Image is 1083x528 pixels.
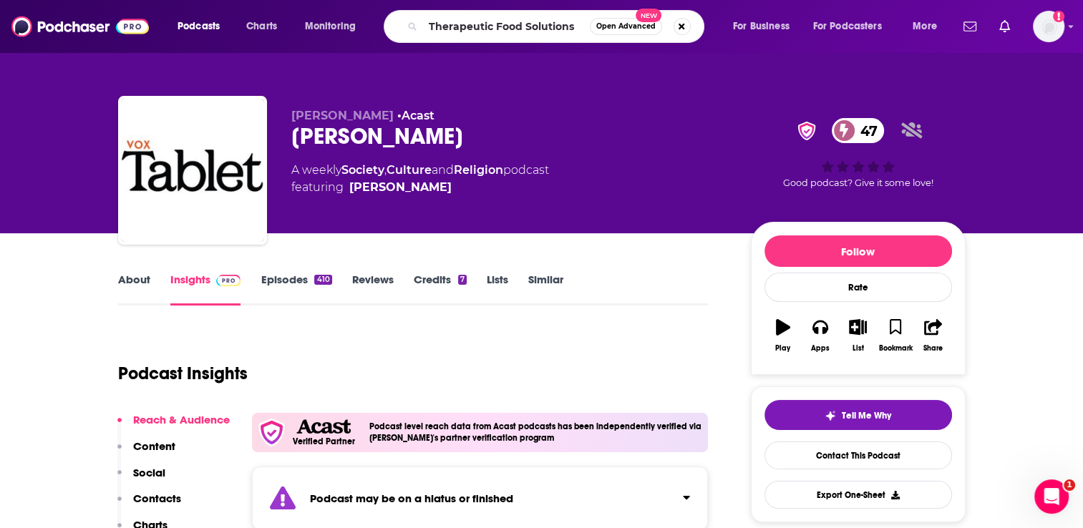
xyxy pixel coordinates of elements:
a: Similar [528,273,563,305]
div: A weekly podcast [291,162,549,196]
button: open menu [723,15,807,38]
button: open menu [903,15,955,38]
p: Social [133,466,165,479]
button: Apps [802,310,839,361]
img: Podchaser - Follow, Share and Rate Podcasts [11,13,149,40]
div: [PERSON_NAME] [349,179,452,196]
span: [PERSON_NAME] [291,109,394,122]
a: Religion [454,163,503,177]
a: Culture [387,163,432,177]
p: Contacts [133,492,181,505]
img: verfied icon [258,419,286,446]
a: Charts [237,15,286,38]
img: User Profile [1033,11,1064,42]
a: Contact This Podcast [764,441,952,469]
button: Reach & Audience [117,413,230,439]
a: About [118,273,150,305]
button: Follow [764,235,952,267]
a: Show notifications dropdown [958,14,982,39]
a: Show notifications dropdown [994,14,1016,39]
div: Bookmark [878,344,912,353]
button: List [839,310,876,361]
button: Open AdvancedNew [590,18,662,35]
img: Vox Tablet [121,99,264,242]
img: Acast [296,419,351,434]
button: tell me why sparkleTell Me Why [764,400,952,430]
div: List [853,344,864,353]
span: featuring [291,179,549,196]
div: verified Badge47Good podcast? Give it some love! [751,109,966,197]
a: Credits7 [414,273,467,305]
span: Monitoring [305,16,356,36]
span: Podcasts [178,16,220,36]
input: Search podcasts, credits, & more... [423,15,590,38]
a: Lists [487,273,508,305]
button: Contacts [117,492,181,518]
img: verified Badge [793,122,820,140]
h1: Podcast Insights [118,363,248,384]
button: Export One-Sheet [764,481,952,509]
button: Social [117,466,165,492]
span: For Business [733,16,790,36]
img: Podchaser Pro [216,275,241,286]
span: • [397,109,434,122]
h5: Verified Partner [293,437,355,446]
span: , [384,163,387,177]
img: tell me why sparkle [825,410,836,421]
p: Content [133,439,175,453]
p: Reach & Audience [133,413,230,426]
a: 47 [832,118,885,143]
span: Good podcast? Give it some love! [783,177,933,188]
span: More [913,16,937,36]
span: Tell Me Why [842,410,891,421]
button: Bookmark [877,310,914,361]
span: and [432,163,454,177]
div: Rate [764,273,952,302]
div: Apps [811,344,830,353]
div: Share [923,344,943,353]
a: InsightsPodchaser Pro [170,273,241,305]
div: 7 [458,275,467,285]
a: Acast [402,109,434,122]
svg: Add a profile image [1053,11,1064,22]
button: Share [914,310,951,361]
a: Society [341,163,384,177]
span: 1 [1064,479,1075,491]
span: Logged in as BenLaurro [1033,11,1064,42]
h4: Podcast level reach data from Acast podcasts has been independently verified via [PERSON_NAME]'s ... [369,421,703,443]
button: open menu [167,15,238,38]
a: Episodes410 [261,273,331,305]
iframe: Intercom live chat [1034,479,1069,514]
button: Content [117,439,175,466]
span: New [636,9,661,22]
div: 410 [314,275,331,285]
button: open menu [804,15,903,38]
span: 47 [846,118,885,143]
strong: Podcast may be on a hiatus or finished [310,492,513,505]
div: Search podcasts, credits, & more... [397,10,718,43]
span: For Podcasters [813,16,882,36]
button: open menu [295,15,374,38]
span: Open Advanced [596,23,656,30]
button: Show profile menu [1033,11,1064,42]
div: Play [775,344,790,353]
span: Charts [246,16,277,36]
a: Reviews [352,273,394,305]
button: Play [764,310,802,361]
